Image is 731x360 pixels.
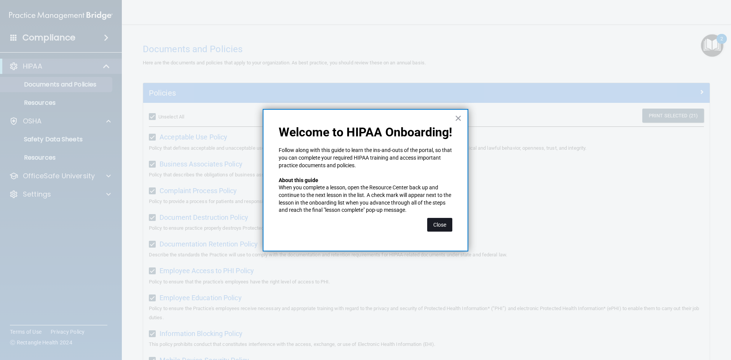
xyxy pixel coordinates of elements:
[455,112,462,124] button: Close
[279,184,452,214] p: When you complete a lesson, open the Resource Center back up and continue to the next lesson in t...
[279,177,318,183] strong: About this guide
[279,125,452,139] p: Welcome to HIPAA Onboarding!
[279,147,452,169] p: Follow along with this guide to learn the ins-and-outs of the portal, so that you can complete yo...
[427,218,452,232] button: Close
